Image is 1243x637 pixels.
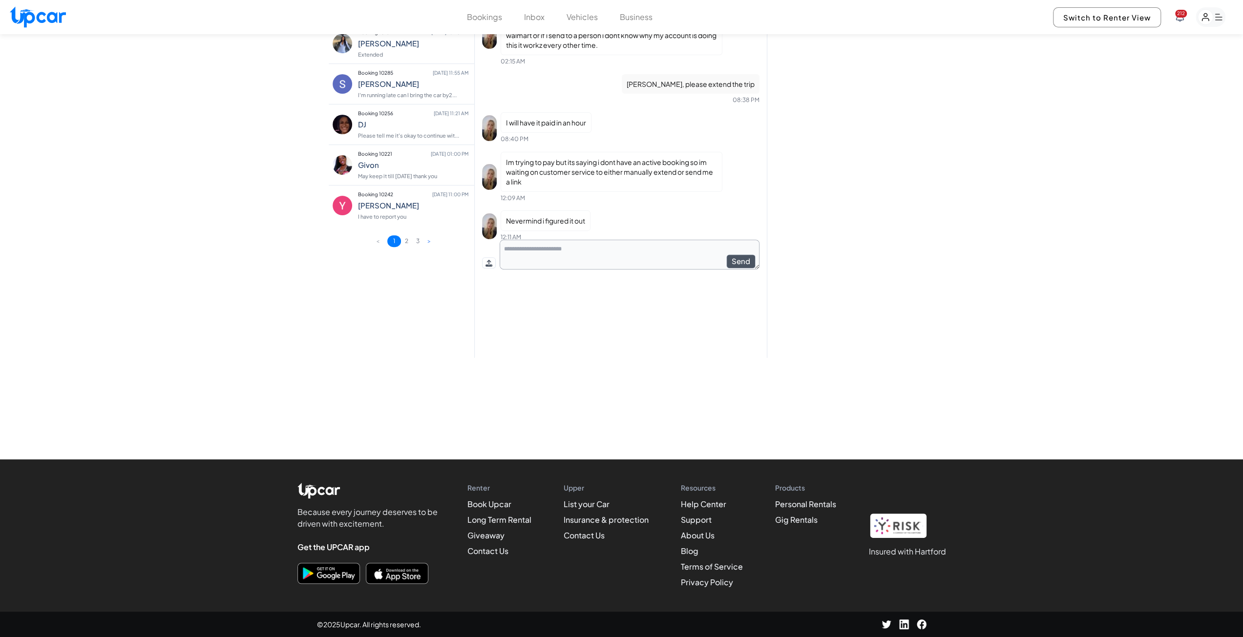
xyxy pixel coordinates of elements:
[333,74,352,94] img: profile
[564,514,649,525] a: Insurance & protection
[358,147,468,161] p: Booking 10221
[467,11,502,23] button: Bookings
[501,194,525,202] span: 12:09 AM
[358,39,468,48] h4: [PERSON_NAME]
[366,563,428,584] button: Download on the App Store
[681,577,733,587] a: Privacy Policy
[333,34,352,53] img: profile
[524,11,545,23] button: Inbox
[358,120,468,129] h4: DJ
[467,546,508,556] a: Contact Us
[882,619,891,629] img: Twitter
[333,155,352,175] img: profile
[358,66,468,80] p: Booking 10285
[501,58,525,65] span: 02:15 AM
[567,11,598,23] button: Vehicles
[300,565,358,581] img: Get it on Google Play
[775,499,836,509] a: Personal Rentals
[681,499,726,509] a: Help Center
[733,96,759,103] span: 08:38 PM
[358,201,468,210] h4: [PERSON_NAME]
[917,619,927,629] img: Facebook
[482,164,497,190] img: profile
[869,546,946,557] h1: Insured with Hartford
[899,619,909,629] img: LinkedIn
[501,152,722,192] p: Im trying to pay but its saying i dont have an active booking so im waiting on customer service t...
[564,499,610,509] a: List your Car
[370,235,385,247] button: <
[10,6,66,27] img: Upcar Logo
[564,530,605,540] a: Contact Us
[501,135,528,143] span: 08:40 PM
[358,48,468,62] p: Extended
[467,483,531,493] h4: Renter
[622,74,759,94] p: [PERSON_NAME], please extend the trip
[317,619,421,629] span: © 2025 Upcar. All rights reserved.
[775,483,836,493] h4: Products
[333,115,352,134] img: profile
[423,235,435,247] button: >
[620,11,653,23] button: Business
[681,546,698,556] a: Blog
[1053,7,1161,27] button: Switch to Renter View
[433,106,468,120] span: [DATE] 11:21 AM
[333,196,352,215] img: profile
[358,129,468,143] p: Please tell me it's okay to continue wit...
[432,66,468,80] span: [DATE] 11:55 AM
[501,233,521,241] span: 12:11 AM
[358,169,468,183] p: May keep it till [DATE] thank you
[358,210,468,224] p: I have to report you
[358,80,468,88] h4: [PERSON_NAME]
[681,530,715,540] a: About Us
[368,565,426,581] img: Download on the App Store
[297,541,444,553] h4: Get the UPCAR app
[430,147,468,161] span: [DATE] 01:00 PM
[401,235,412,247] button: 2
[412,235,423,247] button: 3
[482,213,497,239] img: profile
[726,254,756,268] button: Send
[297,483,340,498] img: Upcar Logo
[1175,10,1187,18] span: You have new notifications
[358,88,468,102] p: I'm running late can I bring the car by2...
[775,514,818,525] a: Gig Rentals
[482,23,497,49] img: profile
[358,187,468,201] p: Booking 10242
[297,506,444,530] p: Because every journey deserves to be driven with excitement.
[482,115,497,141] img: profile
[432,187,468,201] span: [DATE] 11:00 PM
[564,483,649,493] h4: Upper
[501,112,591,133] p: I will have it paid in an hour
[681,483,743,493] h4: Resources
[681,514,712,525] a: Support
[297,563,360,584] button: Download on Google Play
[387,235,401,247] button: 1
[681,561,743,572] a: Terms of Service
[358,161,468,169] h4: Givon
[501,210,590,231] p: Nevermind i figured it out
[467,514,531,525] a: Long Term Rental
[467,530,505,540] a: Giveaway
[358,106,468,120] p: Booking 10256
[467,499,511,509] a: Book Upcar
